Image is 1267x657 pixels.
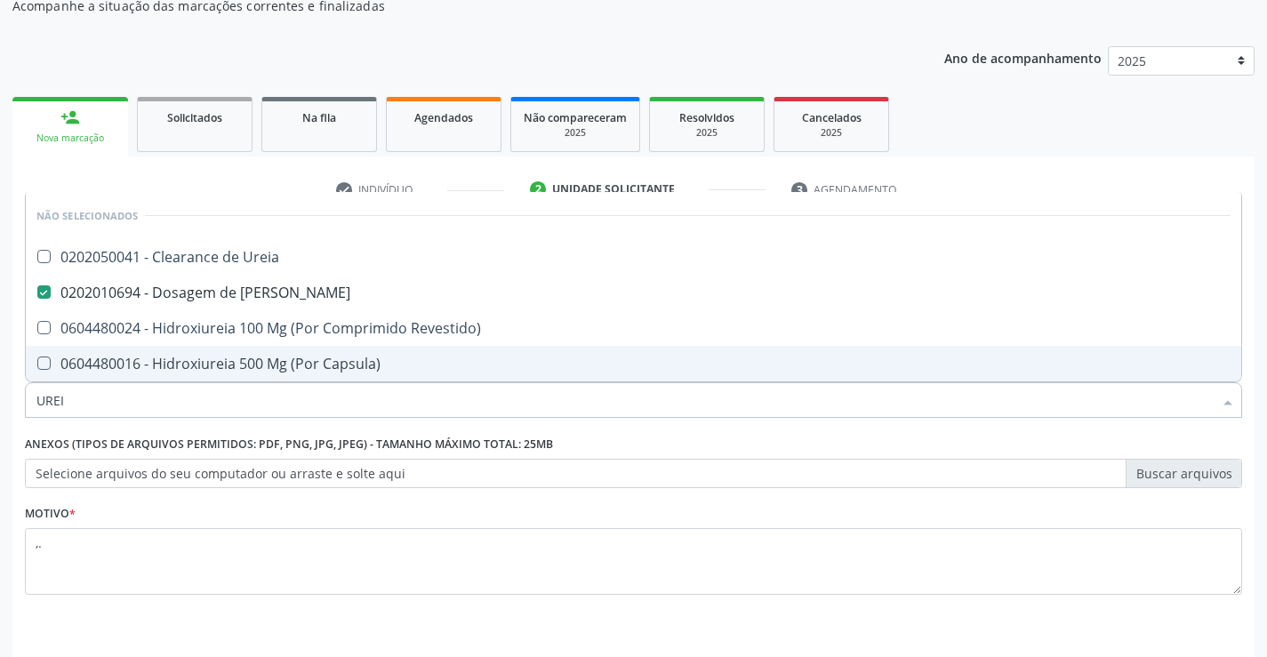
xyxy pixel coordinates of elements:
[302,110,336,125] span: Na fila
[167,110,222,125] span: Solicitados
[662,126,751,140] div: 2025
[36,250,1231,264] div: 0202050041 - Clearance de Ureia
[944,46,1102,68] p: Ano de acompanhamento
[25,431,553,459] label: Anexos (Tipos de arquivos permitidos: PDF, PNG, JPG, JPEG) - Tamanho máximo total: 25MB
[530,181,546,197] div: 2
[25,132,116,145] div: Nova marcação
[36,321,1231,335] div: 0604480024 - Hidroxiureia 100 Mg (Por Comprimido Revestido)
[25,501,76,528] label: Motivo
[60,108,80,127] div: person_add
[524,126,627,140] div: 2025
[524,110,627,125] span: Não compareceram
[679,110,734,125] span: Resolvidos
[414,110,473,125] span: Agendados
[36,357,1231,371] div: 0604480016 - Hidroxiureia 500 Mg (Por Capsula)
[36,382,1213,418] input: Buscar por procedimentos
[787,126,876,140] div: 2025
[552,181,675,197] div: Unidade solicitante
[36,285,1231,300] div: 0202010694 - Dosagem de [PERSON_NAME]
[802,110,862,125] span: Cancelados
